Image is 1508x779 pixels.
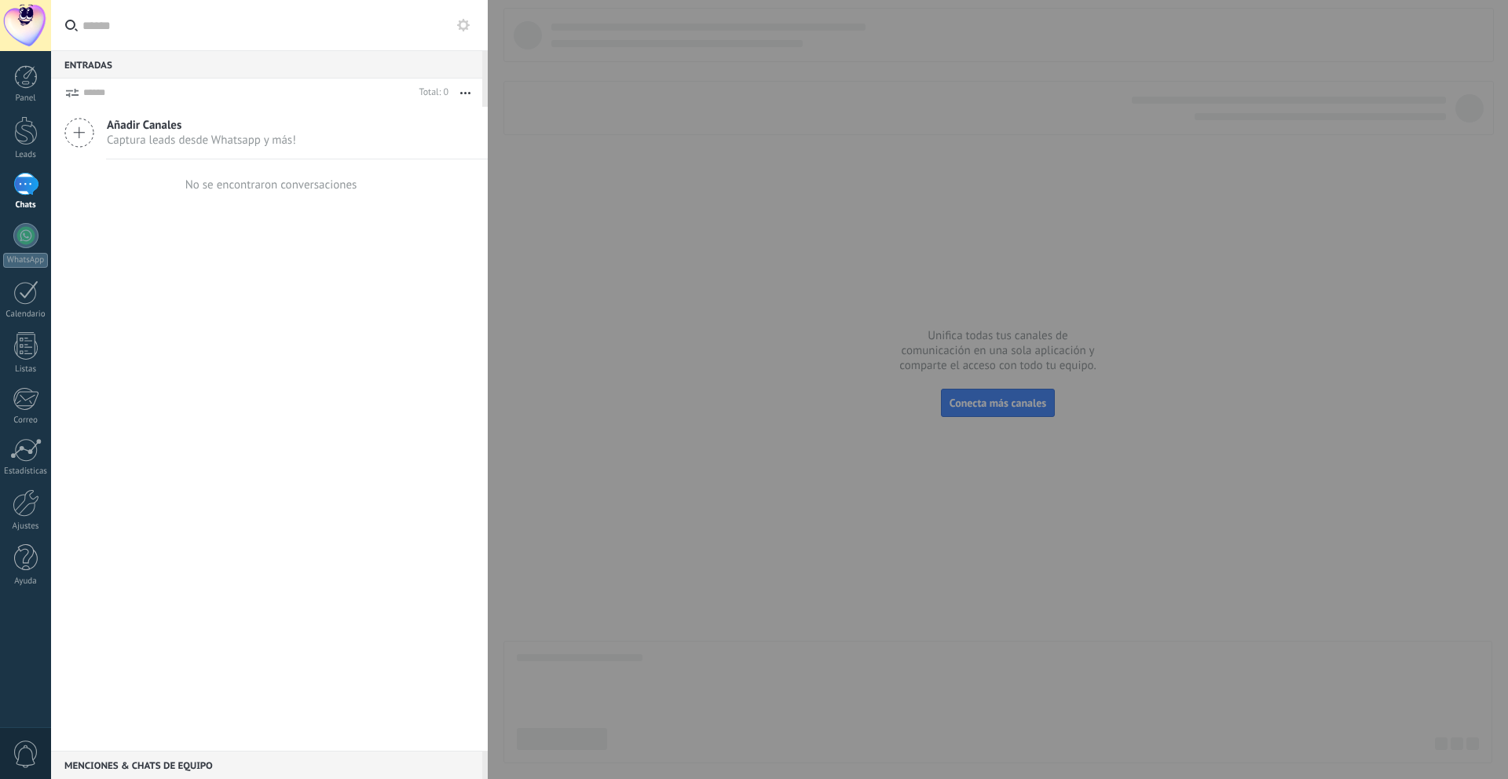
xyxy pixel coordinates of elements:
[3,521,49,532] div: Ajustes
[51,50,482,79] div: Entradas
[3,200,49,210] div: Chats
[185,177,357,192] div: No se encontraron conversaciones
[413,85,448,101] div: Total: 0
[107,133,296,148] span: Captura leads desde Whatsapp y más!
[3,364,49,375] div: Listas
[51,751,482,779] div: Menciones & Chats de equipo
[107,118,296,133] span: Añadir Canales
[3,150,49,160] div: Leads
[3,253,48,268] div: WhatsApp
[3,466,49,477] div: Estadísticas
[3,415,49,426] div: Correo
[3,309,49,320] div: Calendario
[3,93,49,104] div: Panel
[3,576,49,587] div: Ayuda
